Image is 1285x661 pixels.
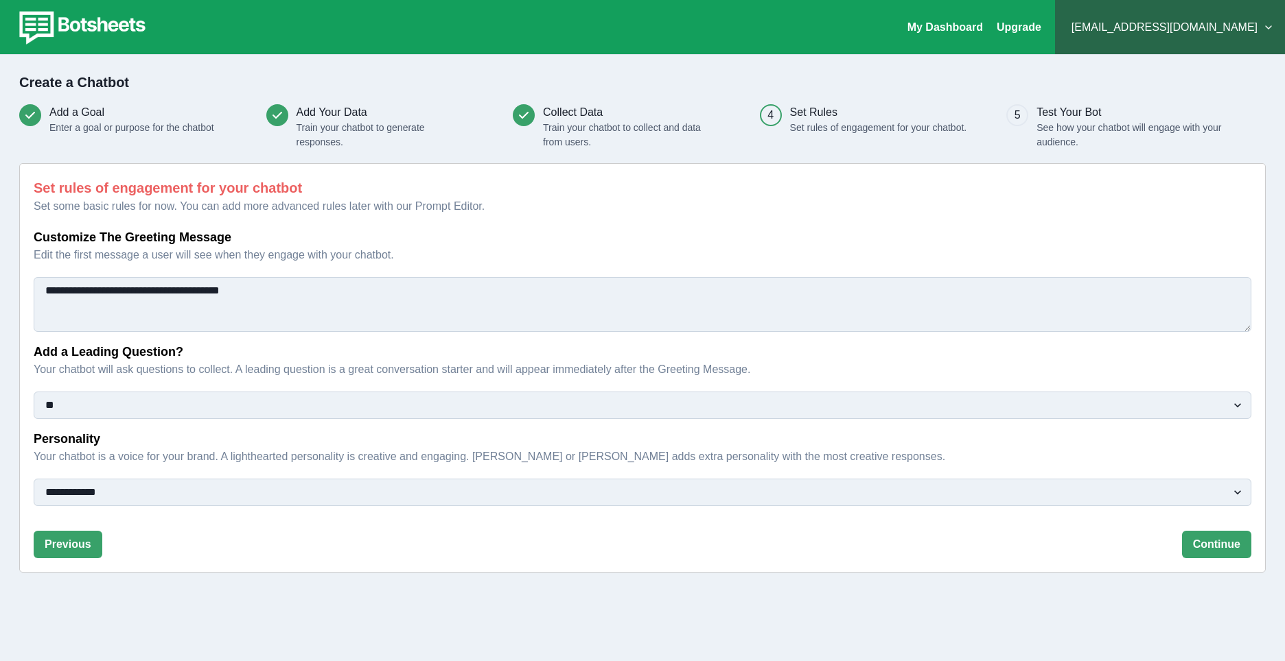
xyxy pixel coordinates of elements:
h3: Add Your Data [297,104,474,121]
h2: Create a Chatbot [19,74,1266,91]
p: Personality [34,430,1243,448]
div: 4 [767,107,774,123]
button: Previous [34,531,102,558]
p: Train your chatbot to generate responses. [297,121,474,149]
p: Your chatbot is a voice for your brand. A lighthearted personality is creative and engaging. [PER... [34,448,1243,465]
a: Upgrade [997,21,1041,33]
p: Add a Leading Question? [34,343,1243,361]
p: Set some basic rules for now. You can add more advanced rules later with our Prompt Editor. [34,198,1251,215]
button: Continue [1182,531,1251,558]
h3: Test Your Bot [1037,104,1231,121]
div: Progress [19,104,1266,149]
p: Set rules of engagement for your chatbot [34,178,1251,198]
p: Enter a goal or purpose for the chatbot [49,121,214,135]
p: Your chatbot will ask questions to collect. A leading question is a great conversation starter an... [34,361,1243,378]
p: Edit the first message a user will see when they engage with your chatbot. [34,247,1243,263]
p: Set rules of engagement for your chatbot. [790,121,967,135]
h3: Set Rules [790,104,967,121]
h3: Add a Goal [49,104,214,121]
h3: Collect Data [543,104,720,121]
p: See how your chatbot will engage with your audience. [1037,121,1231,149]
button: [EMAIL_ADDRESS][DOMAIN_NAME] [1066,14,1274,41]
a: My Dashboard [907,21,983,33]
p: Customize The Greeting Message [34,228,1243,247]
p: Train your chatbot to collect and data from users. [543,121,720,149]
div: 5 [1015,107,1021,123]
img: botsheets-logo.png [11,8,150,47]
